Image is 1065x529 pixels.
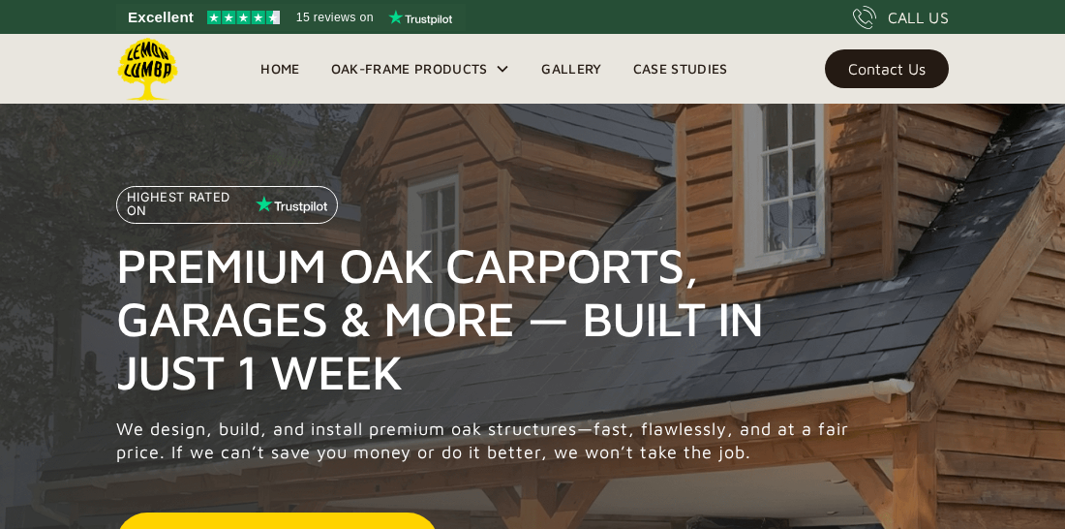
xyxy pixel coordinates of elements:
[388,10,452,25] img: Trustpilot logo
[296,6,374,29] span: 15 reviews on
[116,418,860,464] p: We design, build, and install premium oak structures—fast, flawlessly, and at a fair price. If we...
[116,186,338,238] a: Highest Rated on
[331,57,488,80] div: Oak-Frame Products
[848,62,926,76] div: Contact Us
[245,54,315,83] a: Home
[207,11,280,24] img: Trustpilot 4.5 stars
[853,6,949,29] a: CALL US
[127,191,249,219] p: Highest Rated on
[526,54,617,83] a: Gallery
[618,54,744,83] a: Case Studies
[116,238,860,398] h1: Premium Oak Carports, Garages & More — Built in Just 1 Week
[116,4,466,31] a: See Lemon Lumba reviews on Trustpilot
[128,6,194,29] span: Excellent
[888,6,949,29] div: CALL US
[825,49,949,88] a: Contact Us
[316,34,527,104] div: Oak-Frame Products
